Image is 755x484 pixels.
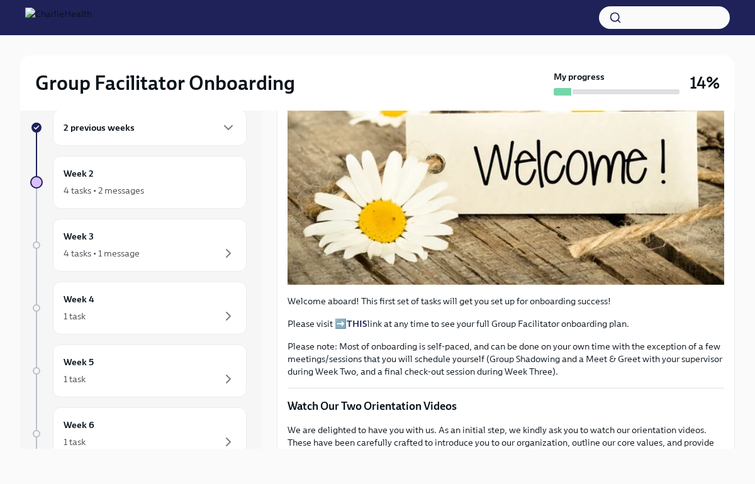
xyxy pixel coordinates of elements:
[64,310,86,322] div: 1 task
[35,70,295,96] h2: Group Facilitator Onboarding
[53,109,247,146] div: 2 previous weeks
[288,399,724,414] p: Watch Our Two Orientation Videos
[25,8,92,28] img: CharlieHealth
[30,156,247,209] a: Week 24 tasks • 2 messages
[64,418,94,432] h6: Week 6
[64,184,144,197] div: 4 tasks • 2 messages
[288,340,724,378] p: Please note: Most of onboarding is self-paced, and can be done on your own time with the exceptio...
[288,295,724,307] p: Welcome aboard! This first set of tasks will get you set up for onboarding success!
[64,355,94,369] h6: Week 5
[30,282,247,334] a: Week 41 task
[690,72,720,94] h3: 14%
[347,318,367,329] a: THIS
[64,373,86,385] div: 1 task
[64,292,94,306] h6: Week 4
[64,247,140,260] div: 4 tasks • 1 message
[288,424,724,461] p: We are delighted to have you with us. As an initial step, we kindly ask you to watch our orientat...
[64,167,94,180] h6: Week 2
[288,23,724,285] button: Zoom image
[64,121,135,135] h6: 2 previous weeks
[64,436,86,448] div: 1 task
[30,344,247,397] a: Week 51 task
[30,407,247,460] a: Week 61 task
[30,219,247,272] a: Week 34 tasks • 1 message
[288,317,724,330] p: Please visit ➡️ link at any time to see your full Group Facilitator onboarding plan.
[554,70,605,83] strong: My progress
[64,229,94,243] h6: Week 3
